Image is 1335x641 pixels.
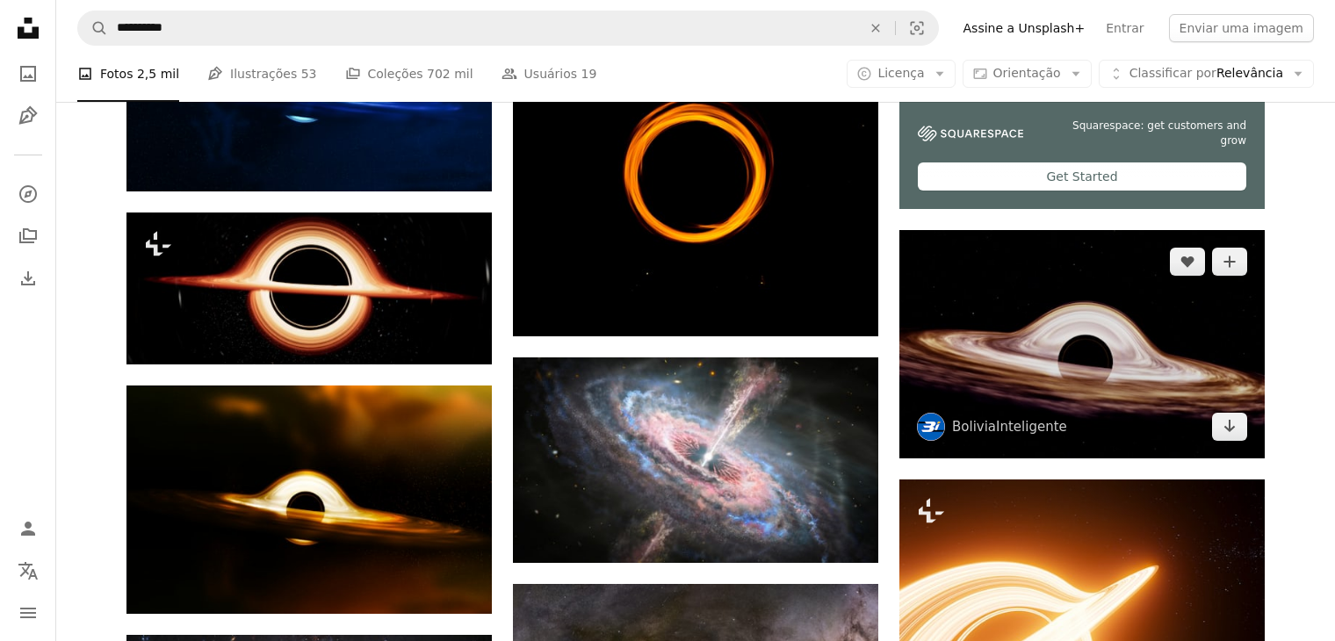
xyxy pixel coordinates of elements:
[11,56,46,91] a: Fotos
[1212,248,1247,276] button: Adicionar à coleção
[952,418,1067,436] a: BoliviaInteligente
[953,14,1096,42] a: Assine a Unsplash+
[993,66,1061,80] span: Orientação
[1212,413,1247,441] a: Baixar
[126,491,492,507] a: uma imagem de um buraco negro no céu
[856,11,895,45] button: Limpar
[77,11,939,46] form: Pesquise conteúdo visual em todo o site
[877,66,924,80] span: Licença
[1129,66,1216,80] span: Classificar por
[513,160,878,176] a: timelapse fotografia de fogo
[1099,60,1314,88] button: Classificar porRelevância
[207,46,316,102] a: Ilustrações 53
[427,64,473,83] span: 702 mil
[917,413,945,441] img: Ir para o perfil de BoliviaInteligente
[502,46,597,102] a: Usuários 19
[899,230,1265,458] img: um buraco negro no centro de um buraco negro
[11,11,46,49] a: Início — Unsplash
[581,64,597,83] span: 19
[11,511,46,546] a: Entrar / Cadastrar-se
[513,357,878,563] img: uma imagem de um objeto muito grande e colorido no céu
[918,162,1246,191] div: Get Started
[1169,14,1314,42] button: Enviar uma imagem
[918,126,1023,141] img: file-1747939142011-51e5cc87e3c9
[11,261,46,296] a: Histórico de downloads
[78,11,108,45] button: Pesquise na Unsplash
[126,212,492,364] img: Uma imagem de um buraco negro no céu
[301,64,317,83] span: 53
[1170,248,1205,276] button: Curtir
[1129,65,1283,83] span: Relevância
[963,60,1092,88] button: Orientação
[1044,119,1246,148] span: Squarespace: get customers and grow
[11,98,46,133] a: Ilustrações
[899,336,1265,352] a: um buraco negro no centro de um buraco negro
[847,60,955,88] button: Licença
[11,219,46,254] a: Coleções
[11,553,46,588] button: Idioma
[126,280,492,296] a: Uma imagem de um buraco negro no céu
[899,586,1265,601] a: uma foto de longa exposição de um ônibus espacial
[11,176,46,212] a: Explorar
[513,451,878,467] a: uma imagem de um objeto muito grande e colorido no céu
[126,385,492,614] img: uma imagem de um buraco negro no céu
[896,11,938,45] button: Pesquisa visual
[1095,14,1154,42] a: Entrar
[11,595,46,630] button: Menu
[345,46,473,102] a: Coleções 702 mil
